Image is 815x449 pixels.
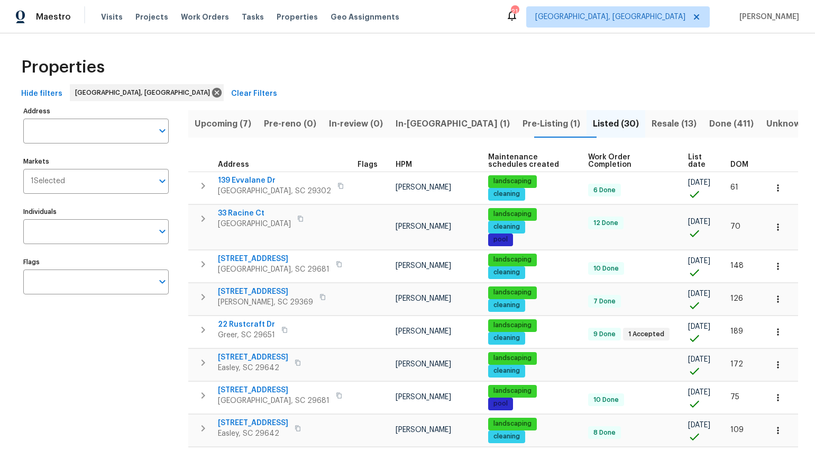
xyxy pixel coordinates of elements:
button: Open [155,174,170,188]
label: Flags [23,259,169,265]
span: Tasks [242,13,264,21]
label: Individuals [23,209,169,215]
span: landscaping [489,177,536,186]
span: 126 [730,295,743,302]
span: [STREET_ADDRESS] [218,286,313,297]
span: Projects [135,12,168,22]
span: [DATE] [688,218,710,226]
span: [DATE] [688,323,710,330]
span: landscaping [489,419,536,428]
span: Greer, SC 29651 [218,330,275,340]
span: Address [218,161,249,168]
span: cleaning [489,301,524,310]
span: 33 Racine Ct [218,208,291,219]
span: [DATE] [688,290,710,298]
span: Work Order Completion [588,154,670,168]
span: [PERSON_NAME] [396,262,451,270]
span: Clear Filters [231,87,277,101]
span: Maintenance schedules created [488,154,570,168]
span: [PERSON_NAME] [735,12,799,22]
span: [DATE] [688,179,710,186]
span: landscaping [489,288,536,297]
span: In-review (0) [329,116,383,131]
span: Upcoming (7) [195,116,251,131]
button: Open [155,274,170,289]
span: Pre-reno (0) [264,116,316,131]
span: cleaning [489,366,524,375]
span: 1 Accepted [624,330,669,339]
span: 1 Selected [31,177,65,186]
span: HPM [396,161,412,168]
span: 12 Done [589,219,622,228]
span: [GEOGRAPHIC_DATA], SC 29302 [218,186,331,196]
span: 139 Evvalane Dr [218,175,331,186]
span: 172 [730,361,743,368]
span: Listed (30) [593,116,639,131]
span: cleaning [489,222,524,231]
span: [STREET_ADDRESS] [218,352,288,363]
span: Flags [358,161,378,168]
span: 10 Done [589,264,623,273]
span: landscaping [489,255,536,264]
span: Hide filters [21,87,62,101]
label: Address [23,108,169,114]
span: [PERSON_NAME] [396,393,451,401]
button: Open [155,224,170,239]
span: [PERSON_NAME], SC 29369 [218,297,313,308]
span: [STREET_ADDRESS] [218,254,329,264]
span: pool [489,235,512,244]
span: [PERSON_NAME] [396,361,451,368]
span: 61 [730,184,738,191]
span: [GEOGRAPHIC_DATA] [218,219,291,229]
span: [PERSON_NAME] [396,328,451,335]
span: 6 Done [589,186,620,195]
span: [DATE] [688,421,710,429]
span: 70 [730,223,740,230]
span: [PERSON_NAME] [396,184,451,191]
div: 21 [511,6,518,17]
span: cleaning [489,432,524,441]
span: 22 Rustcraft Dr [218,319,275,330]
span: Maestro [36,12,71,22]
span: Properties [277,12,318,22]
span: landscaping [489,354,536,363]
span: [GEOGRAPHIC_DATA], [GEOGRAPHIC_DATA] [75,87,214,98]
span: In-[GEOGRAPHIC_DATA] (1) [396,116,510,131]
span: [GEOGRAPHIC_DATA], SC 29681 [218,396,329,406]
span: [STREET_ADDRESS] [218,385,329,396]
span: Easley, SC 29642 [218,428,288,439]
span: landscaping [489,210,536,219]
span: 9 Done [589,330,620,339]
span: [GEOGRAPHIC_DATA], SC 29681 [218,264,329,275]
button: Clear Filters [227,84,281,104]
div: [GEOGRAPHIC_DATA], [GEOGRAPHIC_DATA] [70,84,224,101]
span: [DATE] [688,389,710,396]
span: List date [688,154,712,168]
span: [DATE] [688,257,710,265]
span: pool [489,399,512,408]
span: 10 Done [589,396,623,405]
span: landscaping [489,387,536,396]
span: [PERSON_NAME] [396,223,451,230]
span: 7 Done [589,297,620,306]
span: 148 [730,262,744,270]
span: 109 [730,426,744,434]
span: Work Orders [181,12,229,22]
span: cleaning [489,334,524,343]
span: Visits [101,12,123,22]
span: Easley, SC 29642 [218,363,288,373]
span: [GEOGRAPHIC_DATA], [GEOGRAPHIC_DATA] [535,12,685,22]
span: cleaning [489,268,524,277]
span: [PERSON_NAME] [396,295,451,302]
span: [STREET_ADDRESS] [218,418,288,428]
button: Open [155,123,170,138]
span: cleaning [489,190,524,199]
span: Geo Assignments [331,12,399,22]
label: Markets [23,158,169,165]
span: DOM [730,161,748,168]
span: 8 Done [589,428,620,437]
span: Pre-Listing (1) [523,116,580,131]
span: [DATE] [688,356,710,363]
span: 75 [730,393,739,401]
span: Done (411) [709,116,754,131]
